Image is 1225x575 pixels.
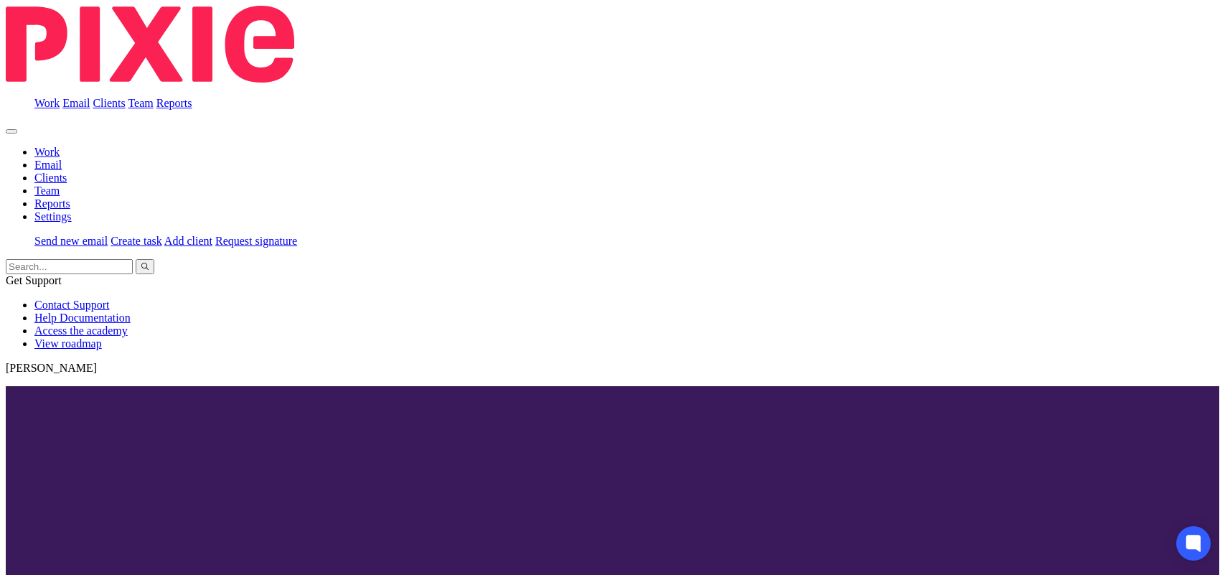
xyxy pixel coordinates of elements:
a: Request signature [215,235,297,247]
span: Get Support [6,274,62,286]
a: Add client [164,235,212,247]
a: Team [128,97,153,109]
a: Email [34,159,62,171]
a: Create task [111,235,162,247]
a: Settings [34,210,72,223]
a: Reports [34,197,70,210]
img: Pixie [6,6,294,83]
a: Reports [156,97,192,109]
button: Search [136,259,154,274]
a: Clients [93,97,125,109]
a: Team [34,184,60,197]
a: Clients [34,172,67,184]
a: Contact Support [34,299,109,311]
a: Help Documentation [34,312,131,324]
a: Access the academy [34,324,128,337]
a: Work [34,146,60,158]
a: Email [62,97,90,109]
input: Search [6,259,133,274]
a: Work [34,97,60,109]
p: [PERSON_NAME] [6,362,1219,375]
a: View roadmap [34,337,102,350]
a: Send new email [34,235,108,247]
